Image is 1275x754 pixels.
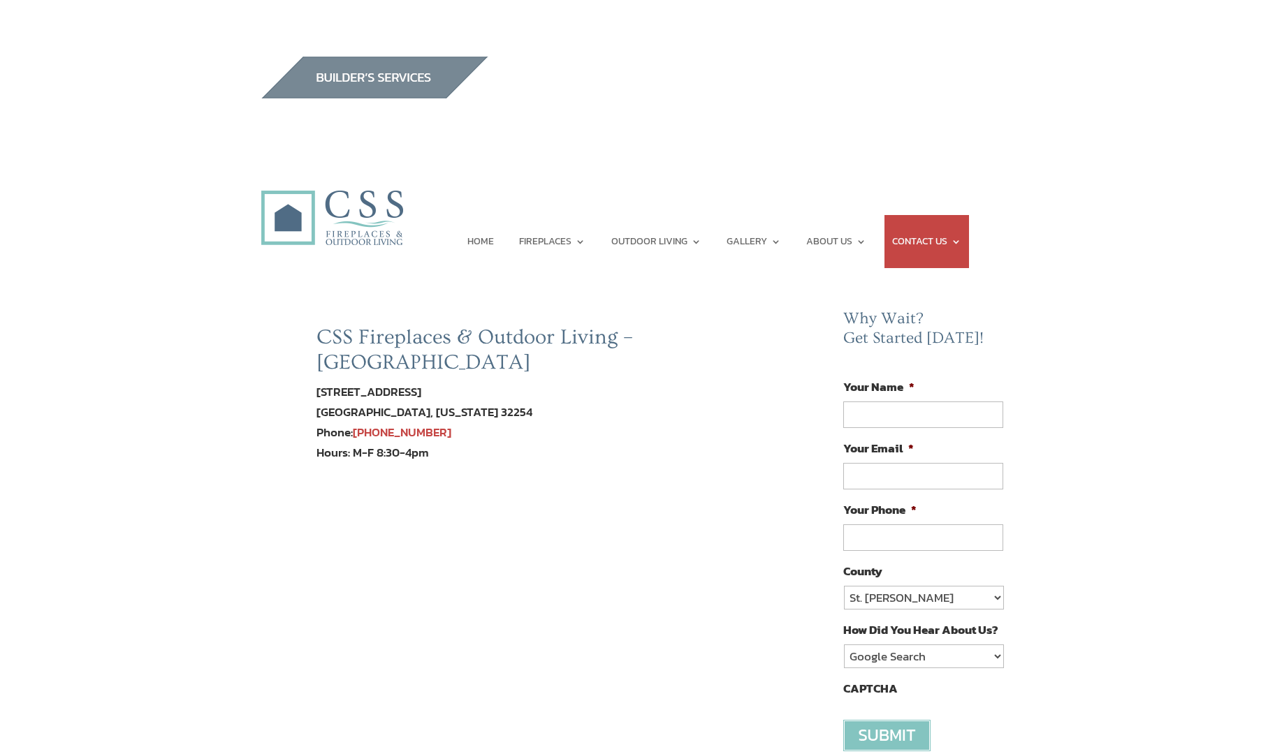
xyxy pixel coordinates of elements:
a: ABOUT US [806,215,866,268]
label: Your Name [843,379,915,394]
label: How Did You Hear About Us? [843,622,998,637]
div: [STREET_ADDRESS] [GEOGRAPHIC_DATA], [US_STATE] 32254 Phone: [316,382,765,443]
img: builders_btn [261,57,488,98]
a: HOME [467,215,494,268]
h2: Why Wait? Get Started [DATE]! [843,309,1015,355]
label: Your Email [843,441,914,456]
label: Your Phone [843,502,917,517]
input: Submit [843,720,931,751]
a: [PHONE_NUMBER] [353,423,451,441]
a: OUTDOOR LIVING [611,215,701,268]
label: CAPTCHA [843,681,898,696]
img: CSS Fireplaces & Outdoor Living (Formerly Construction Solutions & Supply)- Jacksonville Ormond B... [261,151,403,253]
a: builder services construction supply [261,85,488,103]
label: County [843,563,882,579]
a: CONTACT US [892,215,961,268]
a: GALLERY [727,215,781,268]
h2: CSS Fireplaces & Outdoor Living – [GEOGRAPHIC_DATA] [316,325,765,382]
a: FIREPLACES [519,215,585,268]
div: Hours: M-F 8:30-4pm [316,443,765,463]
